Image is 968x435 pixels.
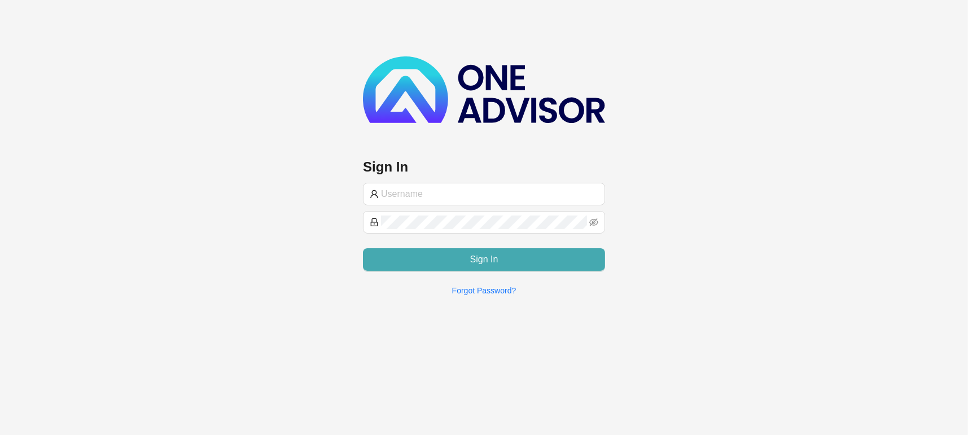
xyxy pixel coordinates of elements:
a: Forgot Password? [452,286,516,295]
span: lock [370,218,379,227]
span: Sign In [470,253,498,266]
img: b89e593ecd872904241dc73b71df2e41-logo-dark.svg [363,56,605,123]
span: user [370,190,379,199]
span: eye-invisible [589,218,598,227]
h3: Sign In [363,158,605,176]
button: Sign In [363,248,605,271]
input: Username [381,187,598,201]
